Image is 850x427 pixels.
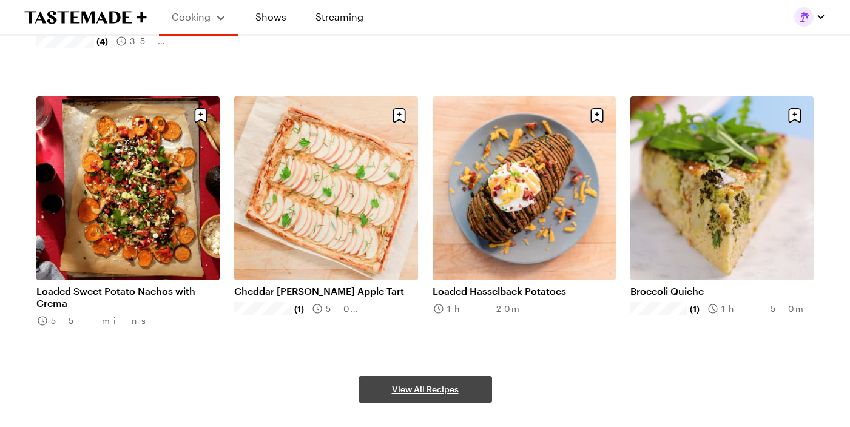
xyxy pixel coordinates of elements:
a: Loaded Hasselback Potatoes [433,285,616,297]
a: Cheddar [PERSON_NAME] Apple Tart [234,285,417,297]
a: Broccoli Quiche [630,285,814,297]
a: View All Recipes [359,376,492,403]
span: Cooking [172,11,211,22]
button: Profile picture [794,7,826,27]
img: Profile picture [794,7,814,27]
button: Save recipe [585,104,609,127]
button: Save recipe [388,104,411,127]
span: View All Recipes [392,383,459,395]
a: Loaded Sweet Potato Nachos with Crema [36,285,220,309]
button: Save recipe [783,104,806,127]
a: To Tastemade Home Page [24,10,147,24]
button: Cooking [171,5,226,29]
button: Save recipe [189,104,212,127]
